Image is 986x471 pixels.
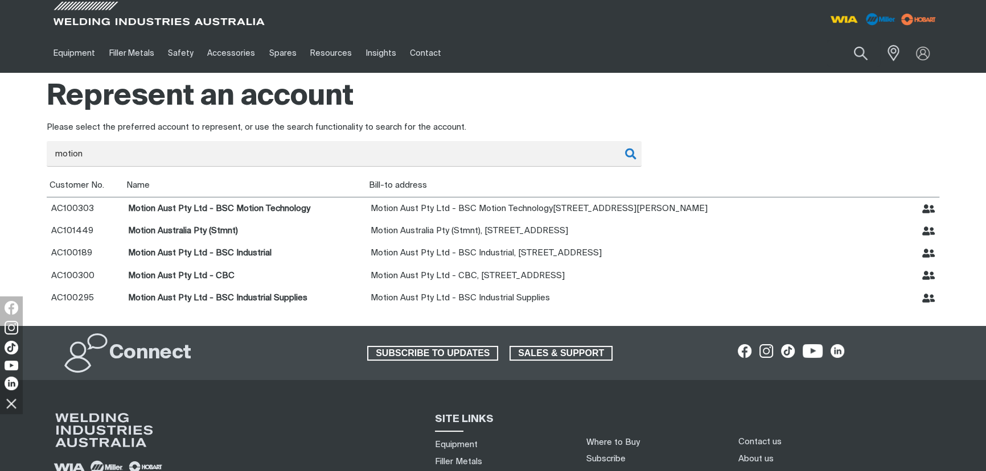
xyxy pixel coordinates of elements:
[5,301,18,315] img: Facebook
[435,456,482,468] a: Filler Metals
[47,141,642,167] input: Enter Customer no., Name or Address
[47,34,102,73] a: Equipment
[109,341,191,366] h2: Connect
[367,346,498,361] a: SUBSCRIBE TO UPDATES
[47,34,716,73] nav: Main
[262,34,303,73] a: Spares
[303,34,359,73] a: Resources
[510,346,613,361] a: SALES & SUPPORT
[371,204,553,213] span: Motion Aust Pty Ltd - BSC Motion Technology
[124,287,367,309] td: Motion Aust Pty Ltd - BSC Industrial Supplies
[898,11,939,28] img: miller
[366,220,806,242] td: , [STREET_ADDRESS]
[5,361,18,370] img: YouTube
[366,197,806,220] td: [STREET_ADDRESS][PERSON_NAME]
[922,292,935,305] button: Represent Motion Aust Pty Ltd - BSC Industrial Supplies
[366,173,806,197] th: Bill-to address
[359,34,402,73] a: Insights
[371,294,550,302] span: Motion Aust Pty Ltd - BSC Industrial Supplies
[47,141,642,167] div: Customer
[161,34,200,73] a: Safety
[124,242,367,264] td: Motion Aust Pty Ltd - BSC Industrial
[366,265,806,287] td: , [STREET_ADDRESS]
[366,242,806,264] td: , [STREET_ADDRESS]
[47,287,124,309] td: AC100295
[371,271,477,280] span: Motion Aust Pty Ltd - CBC
[5,321,18,334] img: Instagram
[47,265,939,287] tr: Motion Aust Pty Ltd - CBC
[435,414,494,424] span: SITE LINKS
[922,247,935,260] button: Represent Motion Aust Pty Ltd - BSC Industrial
[47,220,124,242] td: AC101449
[5,341,18,354] img: TikTok
[586,438,640,447] a: Where to Buy
[47,242,124,264] td: AC100189
[124,197,367,220] td: Motion Aust Pty Ltd - BSC Motion Technology
[738,436,782,448] a: Contact us
[124,265,367,287] td: Motion Aust Pty Ltd - CBC
[922,269,935,282] button: Represent Motion Aust Pty Ltd - CBC
[435,439,478,451] a: Equipment
[841,40,880,67] button: Search products
[47,265,124,287] td: AC100300
[2,394,21,413] img: hide socials
[124,173,367,197] th: Name
[47,242,939,264] tr: Motion Aust Pty Ltd - BSC Industrial
[124,220,367,242] td: Motion Australia Pty (Stmnt)
[368,346,497,361] span: SUBSCRIBE TO UPDATES
[922,203,935,216] button: Represent Motion Aust Pty Ltd - BSC Motion Technology
[922,225,935,238] button: Represent Motion Australia Pty (Stmnt)
[511,346,611,361] span: SALES & SUPPORT
[738,453,774,465] a: About us
[403,34,448,73] a: Contact
[47,287,939,309] tr: Motion Aust Pty Ltd - BSC Industrial Supplies
[47,197,124,220] td: AC100303
[5,377,18,390] img: LinkedIn
[47,197,939,220] tr: Motion Aust Pty Ltd - BSC Motion Technology
[200,34,262,73] a: Accessories
[371,226,480,235] span: Motion Australia Pty (Stmnt)
[47,220,939,242] tr: Motion Australia Pty (Stmnt)
[102,34,161,73] a: Filler Metals
[47,121,939,134] div: Please select the preferred account to represent, or use the search functionality to search for t...
[827,40,880,67] input: Product name or item number...
[47,78,939,115] h1: Represent an account
[371,249,514,257] span: Motion Aust Pty Ltd - BSC Industrial
[47,173,124,197] th: Customer No.
[586,455,626,463] a: Subscribe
